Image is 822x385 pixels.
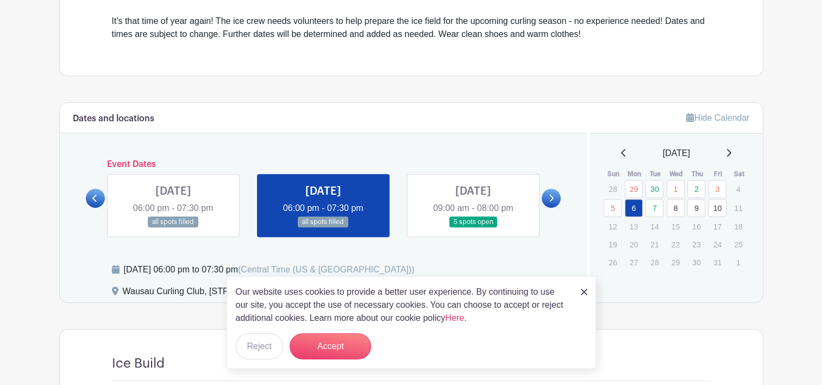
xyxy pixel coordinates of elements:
[729,200,747,216] p: 11
[124,263,415,276] div: [DATE] 06:00 pm to 07:30 pm
[663,147,690,160] span: [DATE]
[73,114,154,124] h6: Dates and locations
[687,169,708,179] th: Thu
[729,236,747,253] p: 25
[687,199,705,217] a: 9
[625,254,643,271] p: 27
[112,15,711,41] div: It's that time of year again! The ice crew needs volunteers to help prepare the ice field for the...
[604,199,622,217] a: 5
[667,218,685,235] p: 15
[687,218,705,235] p: 16
[708,218,726,235] p: 17
[708,199,726,217] a: 10
[645,199,663,217] a: 7
[729,169,750,179] th: Sat
[666,169,687,179] th: Wed
[445,313,465,322] a: Here
[708,180,726,198] a: 3
[236,285,569,325] p: Our website uses cookies to provide a better user experience. By continuing to use our site, you ...
[290,333,371,359] button: Accept
[625,199,643,217] a: 6
[604,236,622,253] p: 19
[645,218,663,235] p: 14
[112,356,165,371] h4: Ice Build
[687,254,705,271] p: 30
[667,254,685,271] p: 29
[625,180,643,198] a: 29
[729,254,747,271] p: 1
[236,333,283,359] button: Reject
[645,254,663,271] p: 28
[708,236,726,253] p: 24
[687,236,705,253] p: 23
[624,169,645,179] th: Mon
[667,199,685,217] a: 8
[667,236,685,253] p: 22
[667,180,685,198] a: 1
[105,159,542,170] h6: Event Dates
[729,218,747,235] p: 18
[645,236,663,253] p: 21
[645,180,663,198] a: 30
[603,169,624,179] th: Sun
[645,169,666,179] th: Tue
[581,289,587,295] img: close_button-5f87c8562297e5c2d7936805f587ecaba9071eb48480494691a3f1689db116b3.svg
[708,169,729,179] th: Fri
[604,181,622,197] p: 28
[625,236,643,253] p: 20
[625,218,643,235] p: 13
[729,181,747,197] p: 4
[686,113,749,122] a: Hide Calendar
[238,265,415,274] span: (Central Time (US & [GEOGRAPHIC_DATA]))
[123,285,296,302] div: Wausau Curling Club, [STREET_ADDRESS]
[604,254,622,271] p: 26
[604,218,622,235] p: 12
[687,180,705,198] a: 2
[708,254,726,271] p: 31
